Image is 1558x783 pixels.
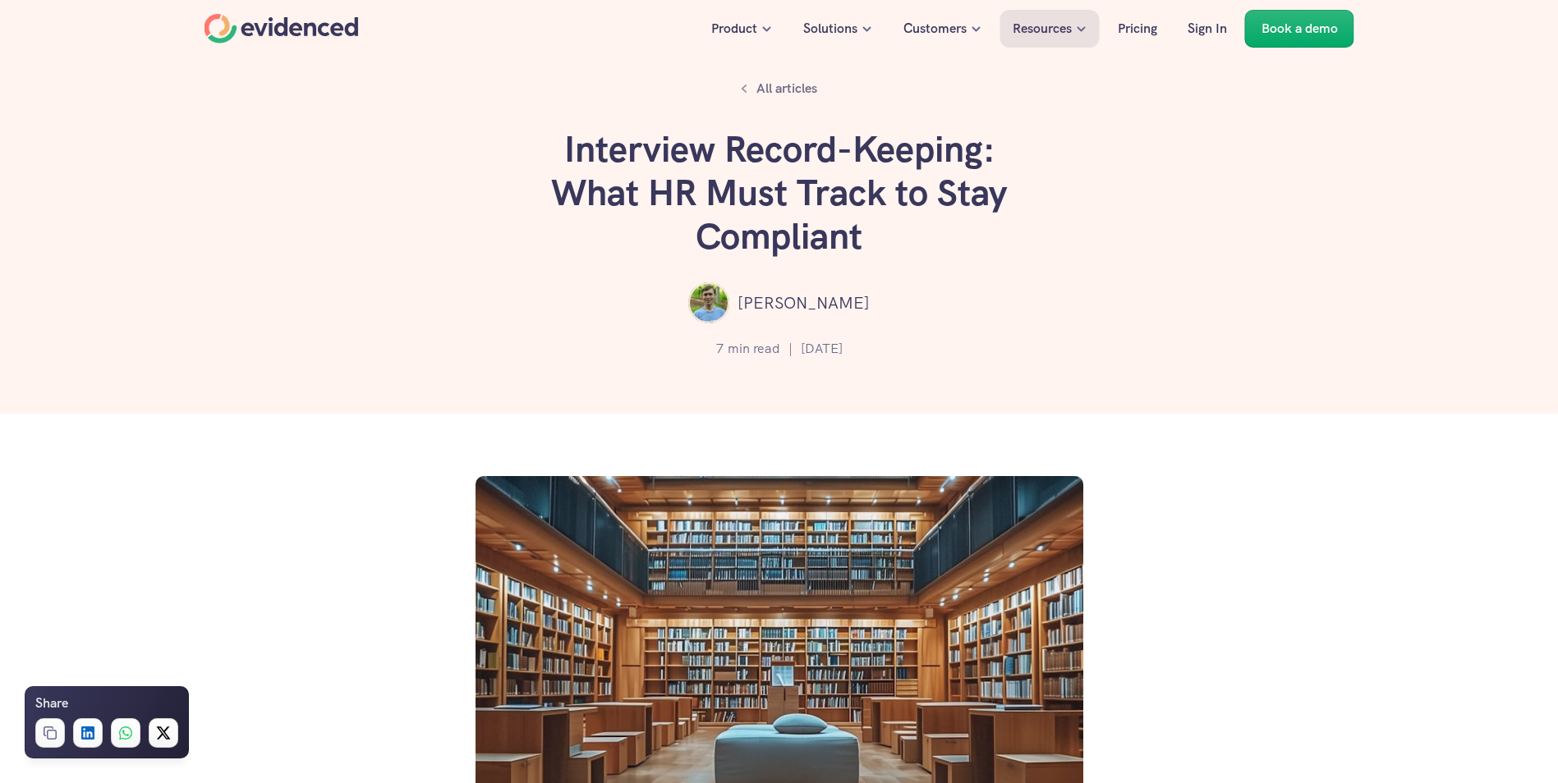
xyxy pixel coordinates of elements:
h6: Share [35,693,68,714]
p: Book a demo [1262,18,1338,39]
p: Customers [903,18,967,39]
img: "" [688,282,729,323]
a: Sign In [1175,10,1239,48]
p: [DATE] [801,338,843,359]
p: All articles [756,78,817,99]
p: Solutions [803,18,857,39]
a: All articles [732,74,826,103]
a: Home [205,14,359,43]
p: Pricing [1118,18,1157,39]
p: min read [728,338,780,359]
h1: Interview Record-Keeping: What HR Must Track to Stay Compliant [533,128,1026,258]
a: Pricing [1105,10,1170,48]
a: Book a demo [1245,10,1354,48]
p: 7 [716,338,724,359]
p: [PERSON_NAME] [738,290,870,316]
p: Resources [1013,18,1072,39]
p: Product [711,18,757,39]
p: Sign In [1188,18,1227,39]
p: | [788,338,793,359]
